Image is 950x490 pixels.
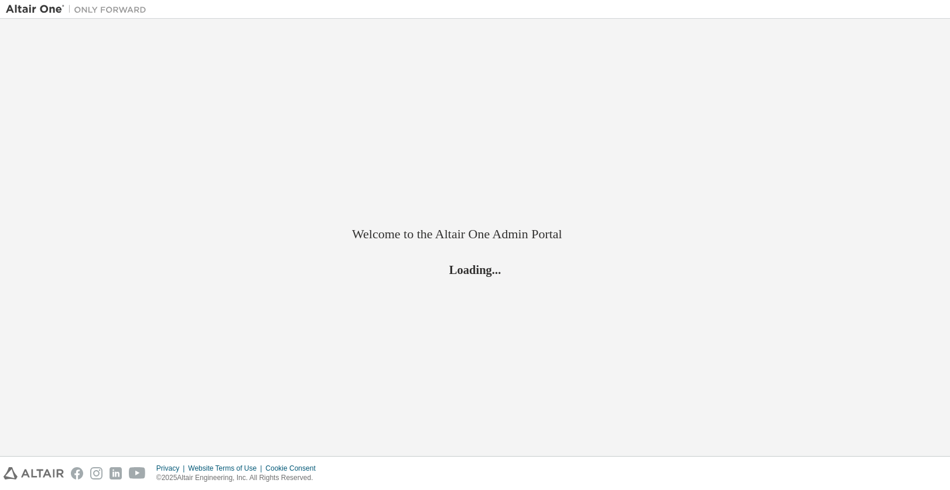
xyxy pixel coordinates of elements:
img: facebook.svg [71,467,83,479]
img: altair_logo.svg [4,467,64,479]
h2: Loading... [352,262,598,277]
div: Website Terms of Use [188,464,265,473]
p: © 2025 Altair Engineering, Inc. All Rights Reserved. [156,473,323,483]
img: linkedin.svg [110,467,122,479]
img: instagram.svg [90,467,102,479]
div: Privacy [156,464,188,473]
img: Altair One [6,4,152,15]
img: youtube.svg [129,467,146,479]
div: Cookie Consent [265,464,322,473]
h2: Welcome to the Altair One Admin Portal [352,226,598,242]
